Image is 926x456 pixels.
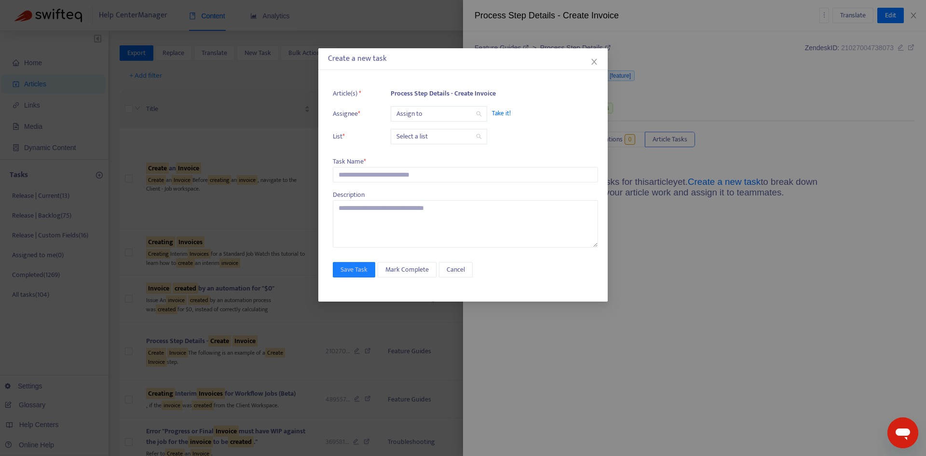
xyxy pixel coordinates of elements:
span: Cancel [447,264,465,275]
div: Task Name [333,156,598,167]
span: Article(s) [333,88,367,99]
span: Description [333,189,365,200]
b: Process Step Details - Create Invoice [391,88,496,99]
span: Mark Complete [385,264,429,275]
button: Mark Complete [378,262,436,277]
span: search [476,134,482,139]
span: search [476,111,482,117]
span: close [590,58,598,66]
button: Save Task [333,262,375,277]
button: Cancel [439,262,473,277]
div: Create a new task [328,53,598,65]
span: Take it! [492,109,588,118]
button: Close [589,56,599,67]
iframe: Button to launch messaging window [887,417,918,448]
span: List [333,131,367,142]
span: Assignee [333,109,367,119]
